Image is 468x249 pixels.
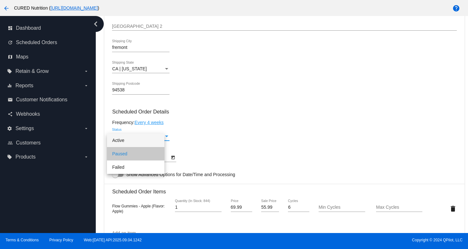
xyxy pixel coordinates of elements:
[5,238,39,242] a: Terms & Conditions
[16,40,57,45] span: Scheduled Orders
[239,238,463,242] span: Copyright © 2024 QPilot, LLC
[112,66,170,72] mat-select: Shipping State
[8,138,89,148] a: people_outline Customers
[16,111,40,117] span: Webhooks
[16,25,41,31] span: Dashboard
[84,126,89,131] i: arrow_drop_down
[16,97,67,103] span: Customer Notifications
[7,126,12,131] i: settings
[84,154,89,160] i: arrow_drop_down
[112,231,457,236] input: Add an item
[112,204,165,214] span: Flow Gummies - Apple (Flavor: Apple)
[8,52,89,62] a: map Maps
[112,134,170,139] mat-select: Status
[112,66,147,71] span: CA | [US_STATE]
[231,205,252,210] input: Price
[319,205,365,210] input: Min Cycles
[84,83,89,88] i: arrow_drop_down
[3,4,10,12] mat-icon: arrow_back
[84,69,89,74] i: arrow_drop_down
[112,24,457,29] input: Shipping Street 2
[91,19,101,29] i: chevron_left
[112,184,457,195] h3: Scheduled Order Items
[16,54,28,60] span: Maps
[15,83,33,89] span: Reports
[170,154,176,160] button: Open calendar
[8,54,13,59] i: map
[15,154,35,160] span: Products
[14,5,99,11] span: CURED Nutrition ( )
[7,154,12,160] i: local_offer
[15,68,49,74] span: Retain & Grow
[261,205,279,210] input: Sale Price
[7,83,12,88] i: equalizer
[8,109,89,119] a: share Webhooks
[8,140,13,145] i: people_outline
[112,120,457,125] div: Frequency:
[112,109,457,115] h3: Scheduled Order Details
[8,40,13,45] i: update
[49,238,73,242] a: Privacy Policy
[8,23,89,33] a: dashboard Dashboard
[8,112,13,117] i: share
[112,88,170,93] input: Shipping Postcode
[175,205,222,210] input: Quantity (In Stock: 844)
[7,69,12,74] i: local_offer
[8,97,13,102] i: email
[84,238,142,242] a: Web:[DATE] API:2025.09.04.1242
[8,37,89,48] a: update Scheduled Orders
[126,171,235,178] span: Show Advanced Options for Date/Time and Processing
[112,155,170,160] input: Next Occurrence Date
[134,120,163,125] a: Every 4 weeks
[288,205,309,210] input: Cycles
[112,45,170,50] input: Shipping City
[452,4,460,12] mat-icon: help
[376,205,423,210] input: Max Cycles
[112,133,127,138] span: Paused
[8,26,13,31] i: dashboard
[15,126,34,131] span: Settings
[449,205,457,213] mat-icon: delete
[16,140,41,146] span: Customers
[8,95,89,105] a: email Customer Notifications
[50,5,98,11] a: [URL][DOMAIN_NAME]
